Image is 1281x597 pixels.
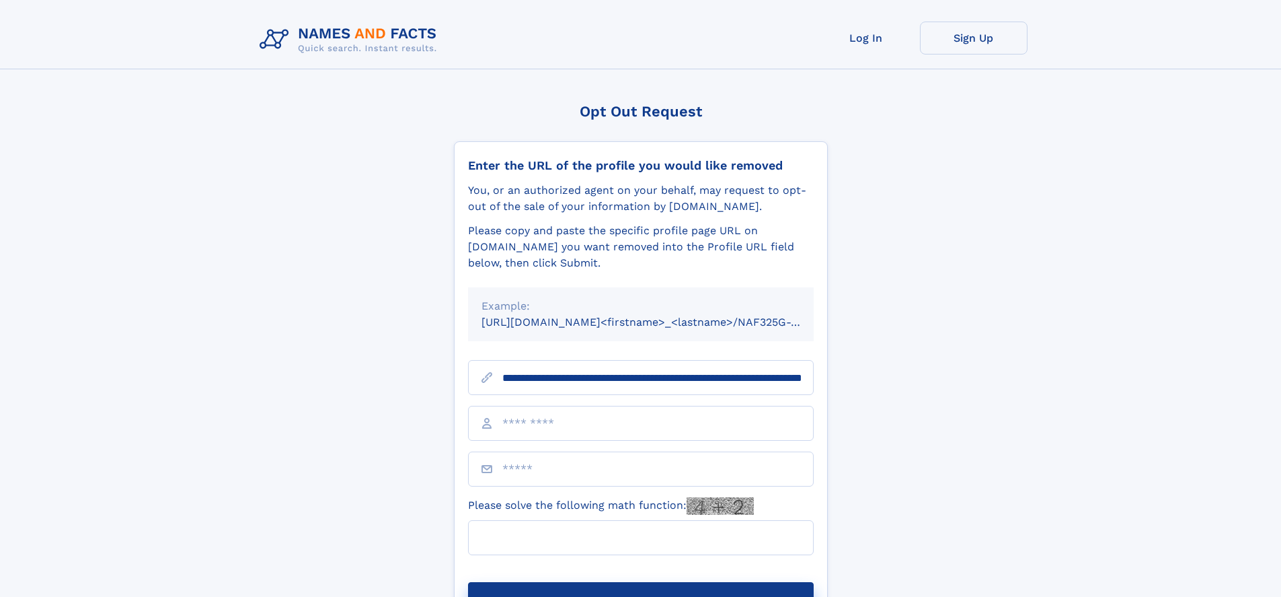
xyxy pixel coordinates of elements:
[468,497,754,515] label: Please solve the following math function:
[468,223,814,271] div: Please copy and paste the specific profile page URL on [DOMAIN_NAME] you want removed into the Pr...
[481,298,800,314] div: Example:
[920,22,1027,55] a: Sign Up
[468,182,814,215] div: You, or an authorized agent on your behalf, may request to opt-out of the sale of your informatio...
[254,22,448,58] img: Logo Names and Facts
[481,316,839,328] small: [URL][DOMAIN_NAME]<firstname>_<lastname>/NAF325G-xxxxxxxx
[812,22,920,55] a: Log In
[454,103,828,120] div: Opt Out Request
[468,158,814,173] div: Enter the URL of the profile you would like removed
